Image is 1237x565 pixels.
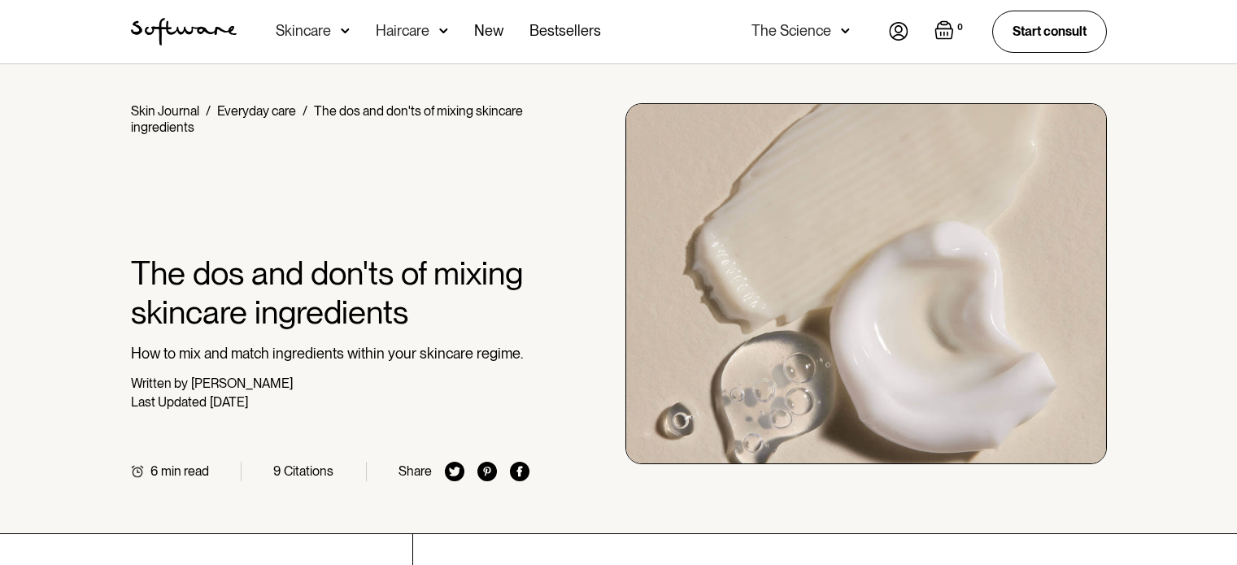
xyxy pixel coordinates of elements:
div: Citations [284,463,333,479]
img: Software Logo [131,18,237,46]
div: Share [399,463,432,479]
div: 9 [273,463,281,479]
img: facebook icon [510,462,529,481]
h1: The dos and don'ts of mixing skincare ingredients [131,254,530,332]
div: Skincare [276,23,331,39]
div: Written by [131,376,188,391]
div: The Science [751,23,831,39]
div: / [206,103,211,119]
div: / [303,103,307,119]
div: 0 [954,20,966,35]
img: pinterest icon [477,462,497,481]
div: Haircare [376,23,429,39]
a: Open cart [934,20,966,43]
a: Everyday care [217,103,296,119]
div: [PERSON_NAME] [191,376,293,391]
div: 6 [150,463,158,479]
div: The dos and don'ts of mixing skincare ingredients [131,103,523,135]
p: How to mix and match ingredients within your skincare regime. [131,345,530,363]
a: Skin Journal [131,103,199,119]
img: arrow down [439,23,448,39]
div: Last Updated [131,394,207,410]
img: arrow down [841,23,850,39]
img: twitter icon [445,462,464,481]
img: arrow down [341,23,350,39]
div: [DATE] [210,394,248,410]
a: Start consult [992,11,1107,52]
div: min read [161,463,209,479]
